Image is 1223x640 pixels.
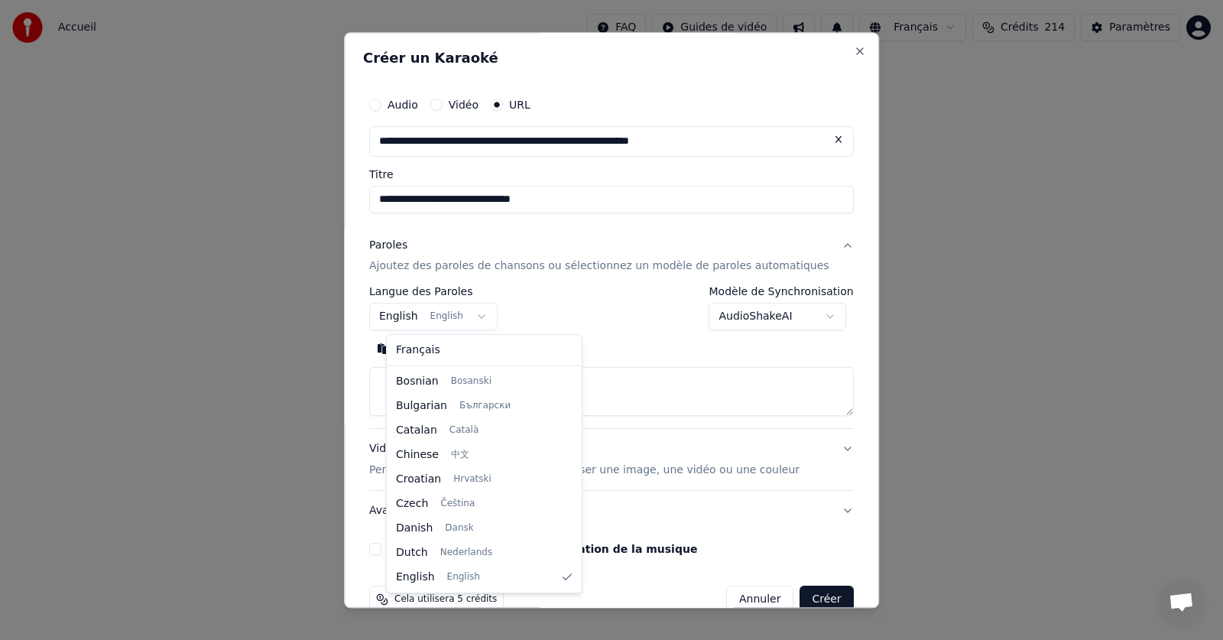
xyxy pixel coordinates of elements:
span: Nederlands [440,547,492,559]
span: 中文 [451,449,469,461]
span: Čeština [440,498,475,510]
span: Hrvatski [453,473,491,486]
span: Chinese [396,447,439,463]
span: Dansk [445,522,473,534]
span: Català [449,424,478,437]
span: Czech [396,496,428,512]
span: Български [459,400,511,412]
span: Français [396,343,440,358]
span: English [396,570,435,585]
span: Catalan [396,423,437,438]
span: Croatian [396,472,441,487]
span: Bulgarian [396,398,447,414]
span: English [447,571,480,583]
span: Bosnian [396,374,439,389]
span: Dutch [396,545,428,560]
span: Danish [396,521,433,536]
span: Bosanski [451,375,491,388]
